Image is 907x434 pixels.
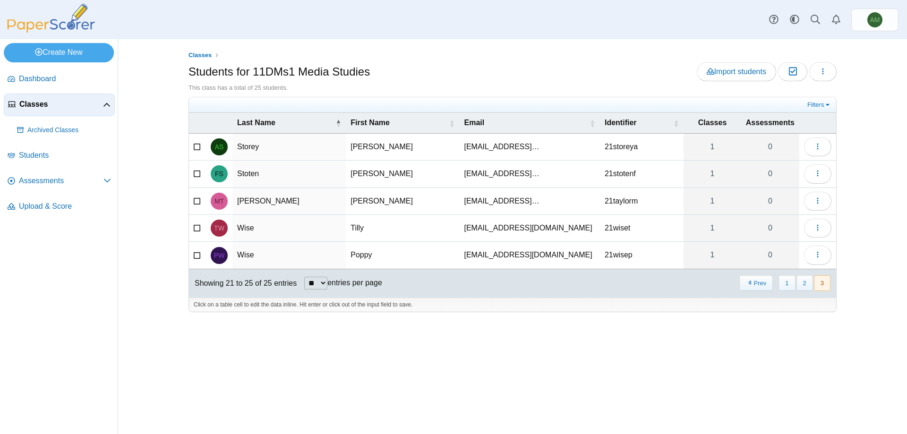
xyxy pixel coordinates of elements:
td: 21storeya [600,134,684,161]
a: PaperScorer [4,26,98,34]
td: 21wiset [600,215,684,242]
span: First Name [351,118,447,128]
a: 1 [684,161,741,187]
span: Classes [19,99,103,110]
a: Archived Classes [13,119,115,142]
span: Email [464,118,588,128]
td: Stoten [232,161,346,187]
a: 1 [684,215,741,241]
div: Showing 21 to 25 of 25 entries [189,269,297,298]
div: Click on a table cell to edit the data inline. Hit enter or click out of the input field to save. [189,298,836,312]
span: 21stotenf@marriotts.herts.sch.uk [464,170,539,178]
span: Abigail Storey [215,144,224,150]
a: Ashley Mercer [851,9,898,31]
td: [PERSON_NAME] [346,134,459,161]
span: Poppy Wise [214,252,225,259]
a: Create New [4,43,114,62]
td: 21taylorm [600,188,684,215]
button: 2 [796,275,813,291]
span: Classes [688,118,736,128]
a: Classes [4,94,115,116]
td: [PERSON_NAME] [346,188,459,215]
td: Poppy [346,242,459,269]
div: This class has a total of 25 students. [188,84,837,92]
td: [EMAIL_ADDRESS][DOMAIN_NAME] [460,215,600,242]
td: 21wisep [600,242,684,269]
img: PaperScorer [4,4,98,33]
span: Identifier [605,118,671,128]
h1: Students for 11DMs1 Media Studies [188,64,370,80]
span: Assessments [746,118,795,128]
a: 1 [684,242,741,268]
span: 21taylorm@marriotts.herts.sch.uk [464,197,539,205]
span: Dashboard [19,74,111,84]
a: 1 [684,188,741,214]
span: Upload & Score [19,201,111,212]
span: Frankie Stoten [215,170,223,177]
a: Classes [186,50,214,61]
a: Alerts [826,9,847,30]
a: 0 [741,242,799,268]
span: Archived Classes [27,126,111,135]
a: Assessments [4,170,115,193]
td: [PERSON_NAME] [232,188,346,215]
span: Assessments [19,176,103,186]
a: Dashboard [4,68,115,91]
a: 0 [741,161,799,187]
a: Students [4,145,115,167]
a: 0 [741,188,799,214]
span: Classes [188,51,212,59]
span: Last Name [237,118,334,128]
span: 21storeya@marriotts.herts.sch.uk [464,143,539,151]
td: [PERSON_NAME] [346,161,459,187]
span: Students [19,150,111,161]
button: 3 [814,275,830,291]
a: 1 [684,134,741,160]
td: 21stotenf [600,161,684,187]
span: First Name : Activate to sort [449,119,455,128]
span: Ashley Mercer [870,17,880,23]
td: [EMAIL_ADDRESS][DOMAIN_NAME] [460,242,600,269]
a: Import students [697,62,776,81]
a: 0 [741,215,799,241]
span: Tilly Wise [214,225,224,231]
td: Wise [232,215,346,242]
span: Import students [707,68,766,76]
span: Mitchell Taylor [214,198,224,204]
td: Storey [232,134,346,161]
span: Last Name : Activate to invert sorting [335,119,341,128]
td: Tilly [346,215,459,242]
button: 1 [779,275,795,291]
span: Ashley Mercer [867,12,882,27]
button: Previous [739,275,773,291]
a: Filters [805,100,834,110]
span: Identifier : Activate to sort [673,119,679,128]
a: Upload & Score [4,196,115,218]
a: 0 [741,134,799,160]
label: entries per page [327,279,382,287]
nav: pagination [738,275,830,291]
td: Wise [232,242,346,269]
span: Email : Activate to sort [590,119,595,128]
